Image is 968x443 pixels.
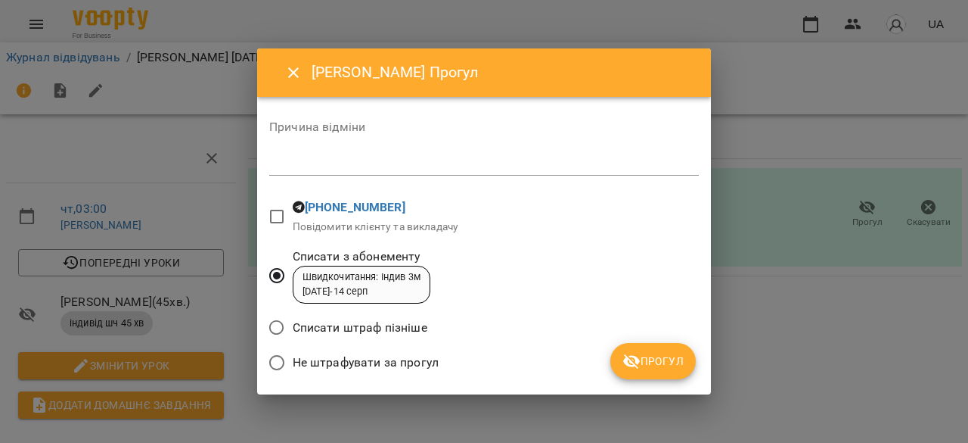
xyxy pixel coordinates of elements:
label: Причина відміни [269,121,699,133]
span: Прогул [622,352,684,370]
span: Списати штраф пізніше [293,319,427,337]
a: [PHONE_NUMBER] [305,200,405,214]
p: Повідомити клієнту та викладачу [293,220,459,235]
div: Швидкочитання: Індив 3м [DATE] - 14 серп [302,270,420,298]
span: Не штрафувати за прогул [293,354,439,372]
button: Прогул [610,343,696,379]
h6: [PERSON_NAME] Прогул [312,61,693,84]
button: Close [275,55,312,91]
span: Списати з абонементу [293,248,430,266]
